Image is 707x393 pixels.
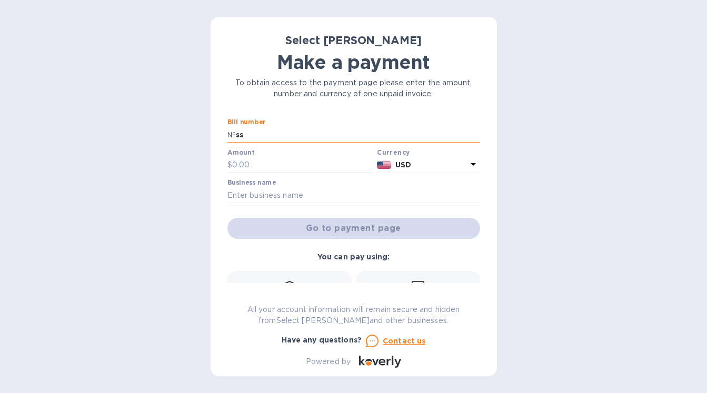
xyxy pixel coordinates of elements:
[227,159,232,170] p: $
[236,127,480,143] input: Enter bill number
[227,77,480,99] p: To obtain access to the payment page please enter the amount, number and currency of one unpaid i...
[395,160,411,169] b: USD
[227,180,276,186] label: Business name
[317,253,390,261] b: You can pay using:
[285,34,422,47] b: Select [PERSON_NAME]
[306,356,351,367] p: Powered by
[227,119,265,126] label: Bill number
[377,162,391,169] img: USD
[227,129,236,140] p: №
[227,304,480,326] p: All your account information will remain secure and hidden from Select [PERSON_NAME] and other bu...
[282,336,362,344] b: Have any questions?
[232,157,373,173] input: 0.00
[383,337,426,345] u: Contact us
[227,51,480,73] h1: Make a payment
[227,187,480,203] input: Enter business name
[377,148,410,156] b: Currency
[227,149,254,156] label: Amount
